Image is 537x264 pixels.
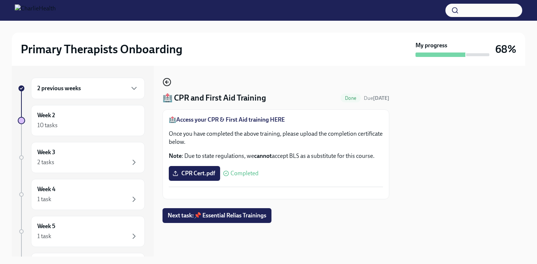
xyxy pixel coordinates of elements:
[37,232,51,240] div: 1 task
[364,95,389,101] span: Due
[415,41,447,50] strong: My progress
[21,42,182,57] h2: Primary Therapists Onboarding
[169,130,383,146] p: Once you have completed the above training, please upload the completion certificate below.
[163,208,271,223] button: Next task:📌 Essential Relias Trainings
[37,158,54,166] div: 2 tasks
[169,152,182,159] strong: Note
[37,222,55,230] h6: Week 5
[176,116,285,123] a: Access your CPR & First Aid training HERE
[37,185,55,193] h6: Week 4
[18,105,145,136] a: Week 210 tasks
[37,84,81,92] h6: 2 previous weeks
[18,216,145,247] a: Week 51 task
[364,95,389,102] span: August 16th, 2025 09:00
[373,95,389,101] strong: [DATE]
[174,170,215,177] span: CPR Cert.pdf
[495,43,516,56] h3: 68%
[15,4,56,16] img: CharlieHealth
[341,95,361,101] span: Done
[169,152,383,160] p: : Due to state regulations, we accept BLS as a substitute for this course.
[18,179,145,210] a: Week 41 task
[18,142,145,173] a: Week 32 tasks
[163,92,266,104] h4: 🏥 CPR and First Aid Training
[37,195,51,203] div: 1 task
[169,116,383,124] p: 🏥
[37,111,55,119] h6: Week 2
[169,166,220,181] label: CPR Cert.pdf
[37,121,58,129] div: 10 tasks
[168,212,266,219] span: Next task : 📌 Essential Relias Trainings
[254,152,272,159] strong: cannot
[31,78,145,99] div: 2 previous weeks
[230,170,259,176] span: Completed
[37,148,55,156] h6: Week 3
